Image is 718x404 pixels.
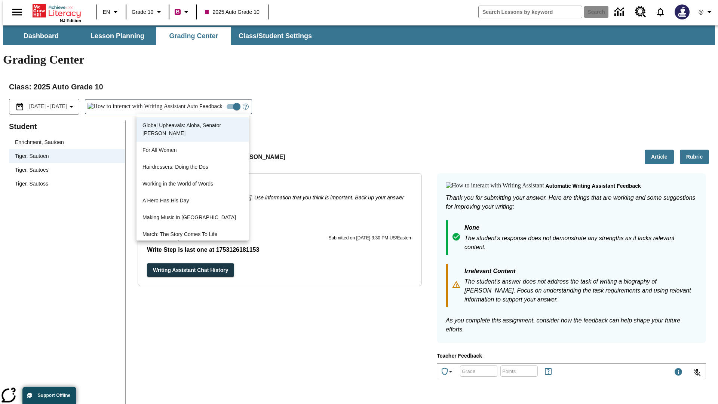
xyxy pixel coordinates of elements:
p: A Hero Has His Day [142,197,189,205]
p: March: The Story Comes To Life [142,230,217,238]
p: Working in the World of Words [142,180,213,188]
p: Making Music in [GEOGRAPHIC_DATA] [142,214,236,221]
body: Type your response here. [3,6,109,13]
p: Hairdressers: Doing the Dos [142,163,208,171]
p: Global Upheavals: Aloha, Senator [PERSON_NAME] [142,122,243,137]
p: For All Women [142,146,177,154]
